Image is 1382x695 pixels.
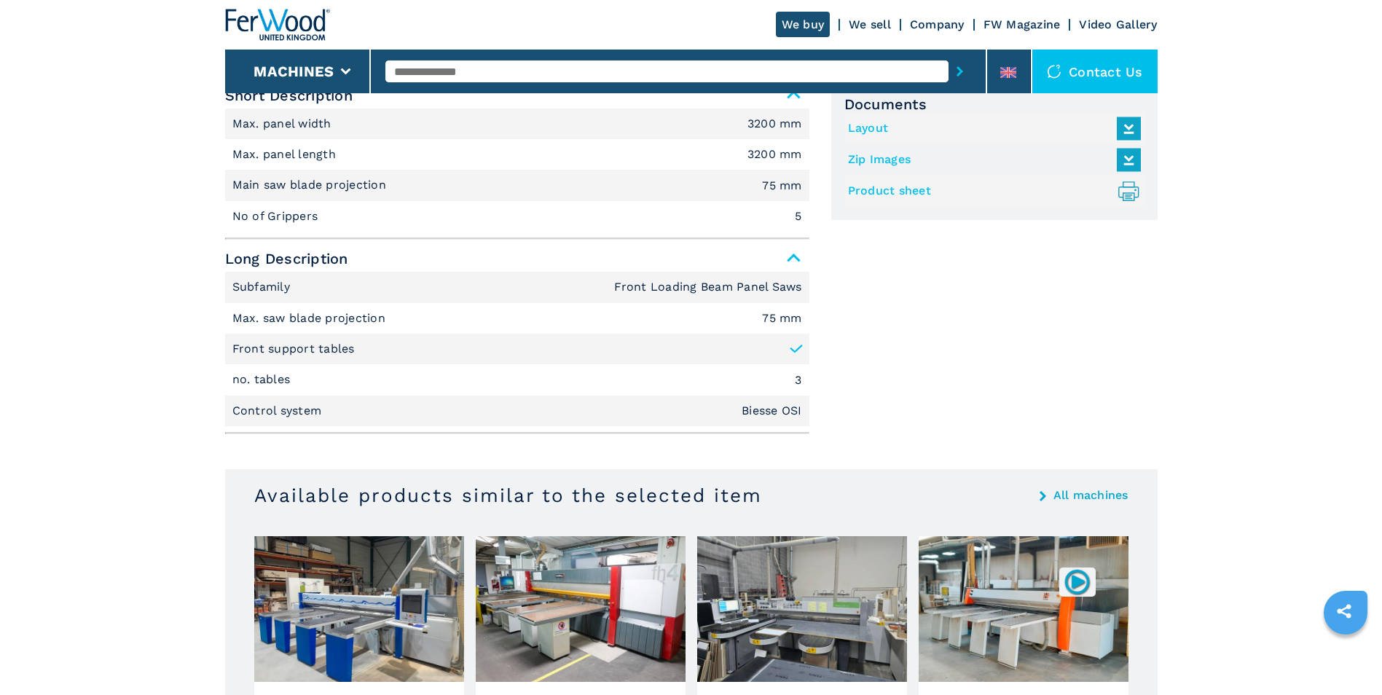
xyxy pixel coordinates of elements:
[254,484,762,507] h3: Available products similar to the selected item
[232,403,326,419] p: Control system
[1326,593,1362,629] a: sharethis
[1063,568,1091,596] img: 007764
[225,9,330,41] img: Ferwood
[849,17,891,31] a: We sell
[984,17,1061,31] a: FW Magazine
[1047,64,1061,79] img: Contact us
[232,177,390,193] p: Main saw blade projection
[1053,490,1128,501] a: All machines
[776,12,831,37] a: We buy
[225,82,809,109] span: Short Description
[949,55,971,88] button: submit-button
[848,117,1134,141] a: Layout
[747,118,802,130] em: 3200 mm
[232,116,335,132] p: Max. panel width
[1032,50,1158,93] div: Contact us
[848,148,1134,172] a: Zip Images
[254,536,464,682] img: Front Loading Beam Panel Saws HOLZMA HPP 250R/44/44
[697,536,907,682] img: Front Loading Beam Panel Saws SELCO SK 4
[232,310,390,326] p: Max. saw blade projection
[910,17,965,31] a: Company
[476,536,686,682] img: Front Loading Beam Panel Saws SCHELLING FH 4 430/220-P
[232,279,294,295] p: Subfamily
[844,95,1145,113] span: Documents
[795,374,801,386] em: 3
[232,341,355,357] p: Front support tables
[742,405,802,417] em: Biesse OSI
[614,281,801,293] em: Front Loading Beam Panel Saws
[1320,629,1371,684] iframe: Chat
[762,180,801,192] em: 75 mm
[848,179,1134,203] a: Product sheet
[225,109,809,232] div: Short Description
[225,246,809,272] span: Long Description
[747,149,802,160] em: 3200 mm
[232,146,340,162] p: Max. panel length
[225,272,809,426] div: Short Description
[1079,17,1157,31] a: Video Gallery
[232,208,322,224] p: No of Grippers
[232,372,294,388] p: no. tables
[919,536,1128,682] img: Front Loading Beam Panel Saws HOLZHER CUT 6120
[795,211,801,222] em: 5
[254,63,334,80] button: Machines
[762,313,801,324] em: 75 mm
